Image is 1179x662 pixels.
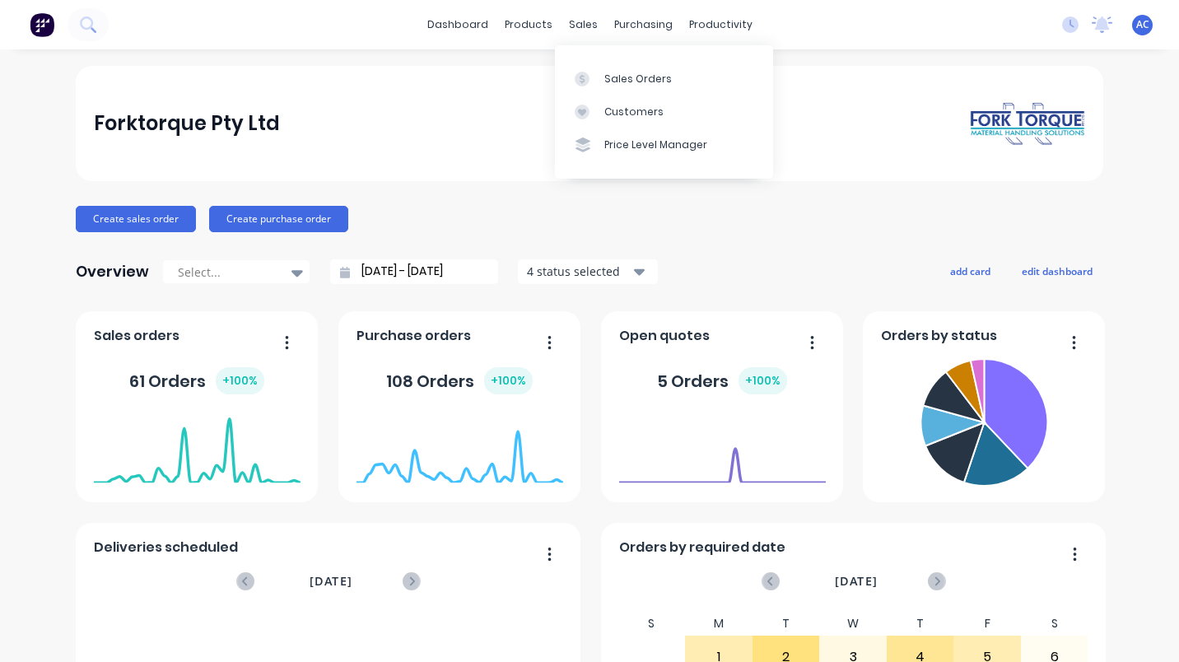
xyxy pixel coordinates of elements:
div: T [887,612,954,636]
span: Sales orders [94,326,179,346]
img: Factory [30,12,54,37]
div: Forktorque Pty Ltd [94,107,280,140]
button: 4 status selected [518,259,658,284]
div: Customers [604,105,664,119]
a: Sales Orders [555,62,773,95]
div: 108 Orders [386,367,533,394]
span: [DATE] [835,572,878,590]
button: edit dashboard [1011,260,1103,282]
div: products [496,12,561,37]
span: [DATE] [310,572,352,590]
div: T [753,612,820,636]
div: + 100 % [739,367,787,394]
span: AC [1136,17,1149,32]
button: Create sales order [76,206,196,232]
button: add card [939,260,1001,282]
div: purchasing [606,12,681,37]
a: Customers [555,96,773,128]
div: productivity [681,12,761,37]
span: Open quotes [619,326,710,346]
div: S [1021,612,1088,636]
div: S [618,612,686,636]
div: W [819,612,887,636]
div: 5 Orders [657,367,787,394]
div: + 100 % [484,367,533,394]
a: dashboard [419,12,496,37]
div: sales [561,12,606,37]
img: Forktorque Pty Ltd [970,101,1085,147]
span: Orders by status [881,326,997,346]
div: 4 status selected [527,263,631,280]
div: M [685,612,753,636]
div: + 100 % [216,367,264,394]
span: Purchase orders [356,326,471,346]
div: Overview [76,255,149,288]
div: F [953,612,1021,636]
div: Sales Orders [604,72,672,86]
button: Create purchase order [209,206,348,232]
div: 61 Orders [129,367,264,394]
a: Price Level Manager [555,128,773,161]
div: Price Level Manager [604,138,707,152]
